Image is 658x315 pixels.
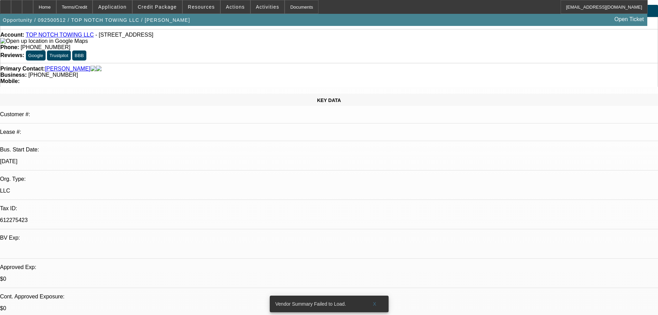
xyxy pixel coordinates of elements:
a: View Google Maps [0,38,88,44]
button: BBB [72,50,86,61]
img: Open up location in Google Maps [0,38,88,44]
button: Credit Package [133,0,182,13]
span: Actions [226,4,245,10]
span: - [STREET_ADDRESS] [95,32,153,38]
img: linkedin-icon.png [96,66,102,72]
div: Vendor Summary Failed to Load. [270,296,364,312]
span: X [373,301,376,307]
button: Resources [183,0,220,13]
span: Activities [256,4,279,10]
strong: Account: [0,32,24,38]
a: TOP NOTCH TOWING LLC [26,32,94,38]
strong: Primary Contact: [0,66,45,72]
span: Credit Package [138,4,177,10]
span: [PHONE_NUMBER] [28,72,78,78]
img: facebook-icon.png [90,66,96,72]
strong: Business: [0,72,27,78]
button: Actions [221,0,250,13]
button: X [364,298,386,310]
button: Google [26,50,46,61]
span: Opportunity / 092500512 / TOP NOTCH TOWING LLC / [PERSON_NAME] [3,17,190,23]
span: Application [98,4,126,10]
strong: Mobile: [0,78,20,84]
span: KEY DATA [317,98,341,103]
span: [PHONE_NUMBER] [21,44,70,50]
strong: Reviews: [0,52,24,58]
strong: Phone: [0,44,19,50]
a: [PERSON_NAME] [45,66,90,72]
span: Resources [188,4,215,10]
a: Open Ticket [612,13,647,25]
button: Application [93,0,132,13]
button: Trustpilot [47,50,70,61]
button: Activities [251,0,285,13]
